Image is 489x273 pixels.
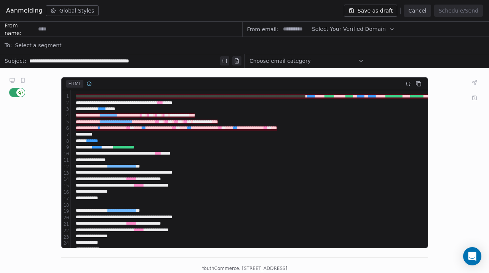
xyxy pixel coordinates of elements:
[312,25,386,33] span: Select Your Verified Domain
[62,176,70,183] div: 14
[5,42,12,49] span: To:
[434,5,483,17] button: Schedule/Send
[463,247,481,265] div: Open Intercom Messenger
[62,125,70,132] div: 6
[62,164,70,170] div: 12
[344,5,398,17] button: Save as draft
[62,106,70,113] div: 3
[62,157,70,164] div: 11
[62,189,70,196] div: 16
[62,138,70,145] div: 8
[46,5,99,16] button: Global Styles
[62,240,70,247] div: 24
[62,202,70,209] div: 18
[62,132,70,138] div: 7
[6,6,43,15] span: Aanmelding
[247,26,278,33] span: From email:
[249,57,311,65] span: Choose email category
[62,112,70,119] div: 4
[62,234,70,241] div: 23
[66,80,84,88] span: HTML
[5,22,35,37] span: From name:
[62,93,70,100] div: 1
[62,221,70,228] div: 21
[62,183,70,189] div: 15
[62,196,70,202] div: 17
[5,57,26,67] span: Subject:
[62,144,70,151] div: 9
[62,170,70,177] div: 13
[62,119,70,125] div: 5
[62,100,70,106] div: 2
[62,208,70,215] div: 19
[62,247,70,253] div: 25
[62,215,70,221] div: 20
[404,5,431,17] button: Cancel
[62,228,70,234] div: 22
[62,151,70,157] div: 10
[15,42,61,49] span: Select a segment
